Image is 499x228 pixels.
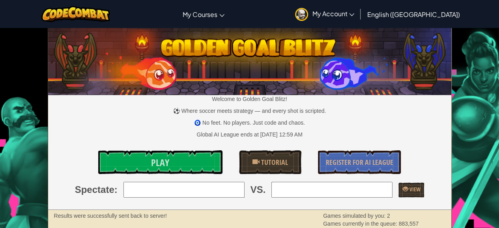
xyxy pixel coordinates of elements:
span: My Account [312,9,354,18]
span: Games simulated by you: [323,213,387,219]
span: 883,557 [398,221,419,227]
img: avatar [295,8,308,21]
span: View [408,185,420,193]
a: Register for AI League [318,150,401,174]
a: Tutorial [239,150,301,174]
span: Spectate [75,183,114,196]
div: Global AI League ends at [DATE] 12:59 AM [196,131,302,138]
span: Play [151,156,169,169]
strong: Results were successfully sent back to server! [54,213,167,219]
img: CodeCombat logo [41,6,110,22]
span: : [114,183,118,196]
p: Welcome to Golden Goal Blitz! [48,95,451,103]
span: VS. [250,183,266,196]
span: English ([GEOGRAPHIC_DATA]) [367,10,460,19]
a: English ([GEOGRAPHIC_DATA]) [363,4,463,25]
span: Register for AI League [326,157,393,167]
span: My Courses [183,10,217,19]
img: Golden Goal [48,25,451,95]
a: My Courses [179,4,228,25]
p: 🧿 No feet. No players. Just code and chaos. [48,119,451,127]
span: Games currently in the queue: [323,221,398,227]
span: 2 [387,213,390,219]
a: My Account [291,2,358,26]
span: Tutorial [260,157,288,167]
p: ⚽ Where soccer meets strategy — and every shot is scripted. [48,107,451,115]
